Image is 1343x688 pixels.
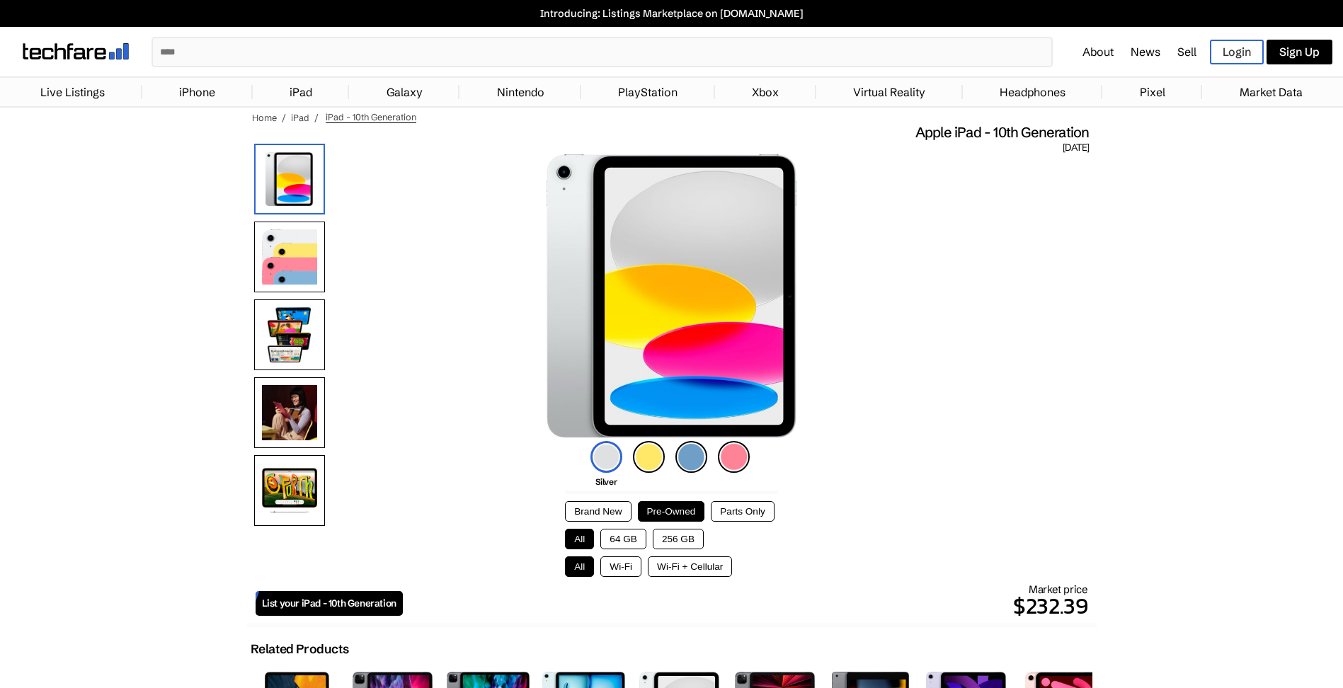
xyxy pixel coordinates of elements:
[565,556,594,577] button: All
[282,78,319,106] a: iPad
[993,78,1073,106] a: Headphones
[254,299,325,370] img: Productivity
[633,441,665,473] img: yellow-icon
[1133,78,1172,106] a: Pixel
[262,597,396,609] span: List your iPad - 10th Generation
[172,78,222,106] a: iPhone
[915,123,1090,142] span: Apple iPad - 10th Generation
[1063,142,1089,154] span: [DATE]
[653,529,704,549] button: 256 GB
[711,501,774,522] button: Parts Only
[251,641,349,657] h2: Related Products
[590,441,622,473] img: silver-icon
[33,78,112,106] a: Live Listings
[490,78,552,106] a: Nintendo
[675,441,707,473] img: blue-icon
[1267,40,1332,64] a: Sign Up
[1210,40,1264,64] a: Login
[1131,45,1160,59] a: News
[638,501,705,522] button: Pre-Owned
[291,112,309,123] a: iPad
[595,476,617,487] span: Silver
[745,78,786,106] a: Xbox
[23,43,129,59] img: techfare logo
[565,501,631,522] button: Brand New
[600,556,641,577] button: Wi-Fi
[718,441,750,473] img: pink-icon
[1233,78,1310,106] a: Market Data
[7,7,1336,20] a: Introducing: Listings Marketplace on [DOMAIN_NAME]
[547,154,796,437] img: iPad (10th Generation)
[282,112,286,123] span: /
[254,455,325,526] img: Apple Pen
[1177,45,1196,59] a: Sell
[254,144,325,214] img: iPad (10th Generation)
[379,78,430,106] a: Galaxy
[611,78,685,106] a: PlayStation
[403,589,1088,623] p: $232.39
[256,591,403,616] a: List your iPad - 10th Generation
[1082,45,1114,59] a: About
[326,111,416,123] span: iPad - 10th Generation
[254,222,325,292] img: All
[254,377,325,448] img: Using
[648,556,732,577] button: Wi-Fi + Cellular
[565,529,594,549] button: All
[314,112,319,123] span: /
[846,78,932,106] a: Virtual Reality
[403,583,1088,623] div: Market price
[600,529,646,549] button: 64 GB
[252,112,277,123] a: Home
